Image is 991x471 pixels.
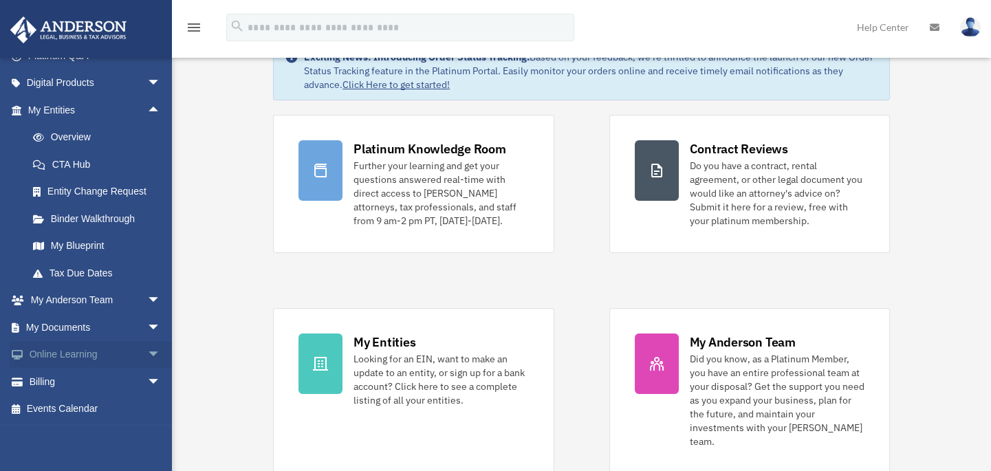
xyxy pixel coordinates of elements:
a: Platinum Knowledge Room Further your learning and get your questions answered real-time with dire... [273,115,554,253]
span: arrow_drop_down [147,368,175,396]
a: Billingarrow_drop_down [10,368,182,395]
a: Binder Walkthrough [19,205,182,232]
span: arrow_drop_down [147,287,175,315]
div: Looking for an EIN, want to make an update to an entity, or sign up for a bank account? Click her... [353,352,528,407]
div: My Anderson Team [690,333,796,351]
div: My Entities [353,333,415,351]
a: CTA Hub [19,151,182,178]
a: Tax Due Dates [19,259,182,287]
a: Digital Productsarrow_drop_down [10,69,182,97]
a: Events Calendar [10,395,182,423]
span: arrow_drop_down [147,341,175,369]
div: Further your learning and get your questions answered real-time with direct access to [PERSON_NAM... [353,159,528,228]
a: My Documentsarrow_drop_down [10,314,182,341]
span: arrow_drop_down [147,314,175,342]
span: arrow_drop_down [147,69,175,98]
a: Overview [19,124,182,151]
i: search [230,19,245,34]
a: My Entitiesarrow_drop_up [10,96,182,124]
i: menu [186,19,202,36]
div: Based on your feedback, we're thrilled to announce the launch of our new Order Status Tracking fe... [304,50,878,91]
img: User Pic [960,17,981,37]
a: Click Here to get started! [342,78,450,91]
img: Anderson Advisors Platinum Portal [6,17,131,43]
div: Platinum Knowledge Room [353,140,506,157]
div: Contract Reviews [690,140,788,157]
a: Contract Reviews Do you have a contract, rental agreement, or other legal document you would like... [609,115,890,253]
div: Did you know, as a Platinum Member, you have an entire professional team at your disposal? Get th... [690,352,864,448]
a: menu [186,24,202,36]
a: Entity Change Request [19,178,182,206]
a: Online Learningarrow_drop_down [10,341,182,369]
div: Do you have a contract, rental agreement, or other legal document you would like an attorney's ad... [690,159,864,228]
span: arrow_drop_up [147,96,175,124]
a: My Anderson Teamarrow_drop_down [10,287,182,314]
a: My Blueprint [19,232,182,260]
